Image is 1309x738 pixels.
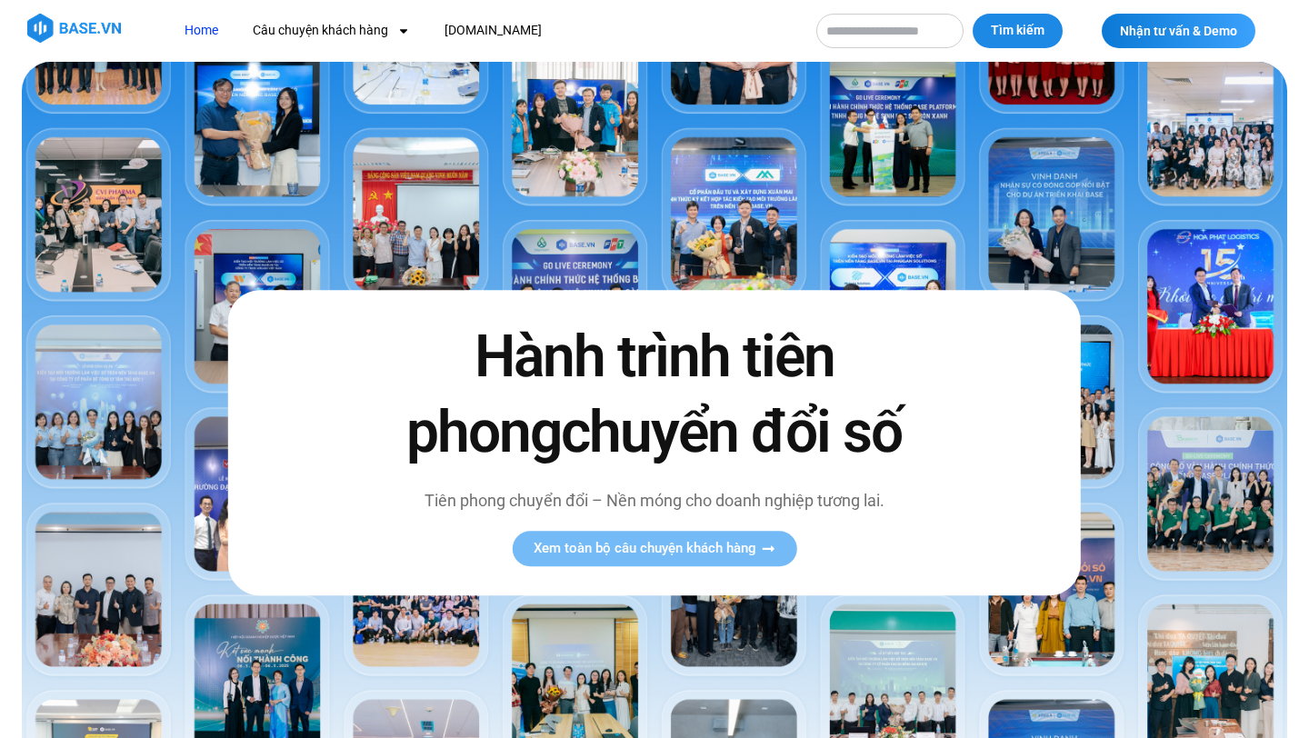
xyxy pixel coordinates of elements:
[431,14,555,47] a: [DOMAIN_NAME]
[1120,25,1237,37] span: Nhận tư vấn & Demo
[512,531,796,566] a: Xem toàn bộ câu chuyện khách hàng
[973,14,1063,48] button: Tìm kiếm
[991,22,1044,40] span: Tìm kiếm
[534,542,756,555] span: Xem toàn bộ câu chuyện khách hàng
[368,488,941,513] p: Tiên phong chuyển đổi – Nền móng cho doanh nghiệp tương lai.
[368,319,941,470] h2: Hành trình tiên phong
[561,398,902,466] span: chuyển đổi số
[239,14,424,47] a: Câu chuyện khách hàng
[171,14,232,47] a: Home
[1102,14,1255,48] a: Nhận tư vấn & Demo
[171,14,798,47] nav: Menu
